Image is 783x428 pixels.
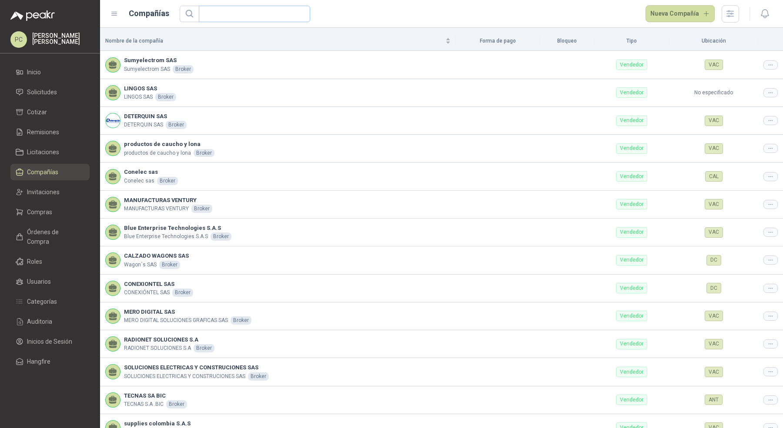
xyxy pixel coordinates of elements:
[456,31,540,51] th: Forma de pago
[616,143,647,154] div: Vendedor
[705,367,723,377] div: VAC
[10,313,90,330] a: Auditoria
[705,199,723,209] div: VAC
[194,344,214,352] div: Broker
[616,60,647,70] div: Vendedor
[10,64,90,80] a: Inicio
[191,205,212,213] div: Broker
[124,56,194,65] b: Sumyelectrom SAS
[27,297,57,306] span: Categorías
[100,31,456,51] th: Nombre de la compañía
[27,227,81,246] span: Órdenes de Compra
[27,277,51,286] span: Usuarios
[157,177,178,185] div: Broker
[540,31,594,51] th: Bloqueo
[124,280,193,289] b: CONEXIONTEL SAS
[616,171,647,182] div: Vendedor
[159,261,180,269] div: Broker
[616,255,647,265] div: Vendedor
[124,140,214,149] b: productos de caucho y lona
[124,392,187,400] b: TECNAS SA BIC
[32,33,90,45] p: [PERSON_NAME] [PERSON_NAME]
[705,339,723,349] div: VAC
[124,335,214,344] b: RADIONET SOLUCIONES S.A
[616,395,647,405] div: Vendedor
[27,167,58,177] span: Compañías
[10,31,27,48] div: PC
[124,252,189,260] b: CALZADO WAGONS SAS
[616,87,647,98] div: Vendedor
[10,144,90,160] a: Licitaciones
[705,171,723,182] div: CAL
[166,400,187,408] div: Broker
[124,400,164,408] p: TECNAS S.A .BIC
[124,232,208,241] p: Blue Enterprise Technologies S.A.S
[124,112,187,121] b: DETERQUIN SAS
[616,116,647,126] div: Vendedor
[616,227,647,238] div: Vendedor
[10,333,90,350] a: Inicios de Sesión
[705,395,723,405] div: ANT
[27,187,60,197] span: Invitaciones
[124,289,170,297] p: CONEXIÓNTEL SAS
[705,311,723,321] div: VAC
[10,273,90,290] a: Usuarios
[248,372,269,381] div: Broker
[27,147,59,157] span: Licitaciones
[669,31,758,51] th: Ubicación
[27,107,47,117] span: Cotizar
[124,93,153,101] p: LINGOS SAS
[10,10,55,21] img: Logo peakr
[124,344,191,352] p: RADIONET SOLUCIONES S.A
[705,116,723,126] div: VAC
[27,67,41,77] span: Inicio
[27,87,57,97] span: Solicitudes
[124,177,154,185] p: Conelec sas
[124,224,231,232] b: Blue Enterprise Technologies S.A.S
[231,316,251,325] div: Broker
[124,121,163,129] p: DETERQUIN SAS
[10,84,90,100] a: Solicitudes
[616,283,647,293] div: Vendedor
[124,149,191,157] p: productos de caucho y lona
[675,89,753,97] p: No especificado
[616,199,647,209] div: Vendedor
[155,93,176,101] div: Broker
[10,353,90,370] a: Hangfire
[105,37,444,45] span: Nombre de la compañía
[594,31,669,51] th: Tipo
[129,7,169,20] h1: Compañías
[124,261,157,269] p: Wagon´s SAS
[27,357,50,366] span: Hangfire
[124,84,176,93] b: LINGOS SAS
[124,168,178,176] b: Conelec sas
[27,127,59,137] span: Remisiones
[27,207,52,217] span: Compras
[173,65,194,73] div: Broker
[27,317,52,326] span: Auditoria
[124,372,245,381] p: SOLUCIONES ELECTRICAS Y CONSTRUCIONES SAS
[706,255,721,265] div: DC
[106,113,120,128] img: Company Logo
[10,104,90,120] a: Cotizar
[194,149,214,157] div: Broker
[706,283,721,293] div: DC
[166,121,187,129] div: Broker
[616,367,647,377] div: Vendedor
[10,124,90,140] a: Remisiones
[10,253,90,270] a: Roles
[616,311,647,321] div: Vendedor
[27,257,42,266] span: Roles
[124,363,269,372] b: SOLUCIONES ELECTRICAS Y CONSTRUCIONES SAS
[10,293,90,310] a: Categorías
[10,164,90,180] a: Compañías
[124,308,251,316] b: MERO DIGITAL SAS
[124,196,212,205] b: MANUFACTURAS VENTURY
[211,232,231,241] div: Broker
[705,60,723,70] div: VAC
[646,5,715,23] button: Nueva Compañía
[124,65,170,73] p: Sumyelectrom SAS
[27,337,72,346] span: Inicios de Sesión
[10,224,90,250] a: Órdenes de Compra
[705,227,723,238] div: VAC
